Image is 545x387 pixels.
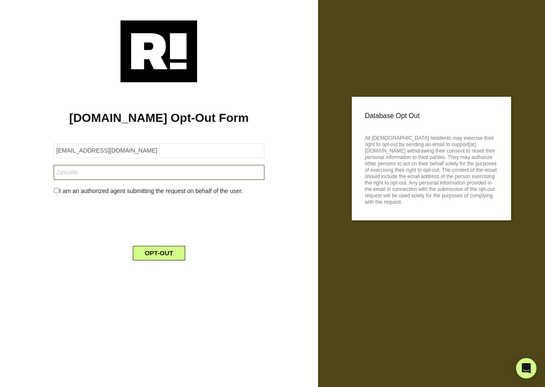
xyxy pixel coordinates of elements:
[94,202,224,236] iframe: reCAPTCHA
[365,110,498,122] p: Database Opt Out
[54,143,264,158] input: Email Address
[120,20,197,82] img: Retention.com
[54,165,264,180] input: Zipcode
[133,246,185,260] button: OPT-OUT
[365,133,498,205] p: All [DEMOGRAPHIC_DATA] residents may exercise their right to opt-out by sending an email to suppo...
[13,111,305,125] h1: [DOMAIN_NAME] Opt-Out Form
[516,358,536,378] div: Open Intercom Messenger
[47,187,270,196] div: I am an authorized agent submitting the request on behalf of the user.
